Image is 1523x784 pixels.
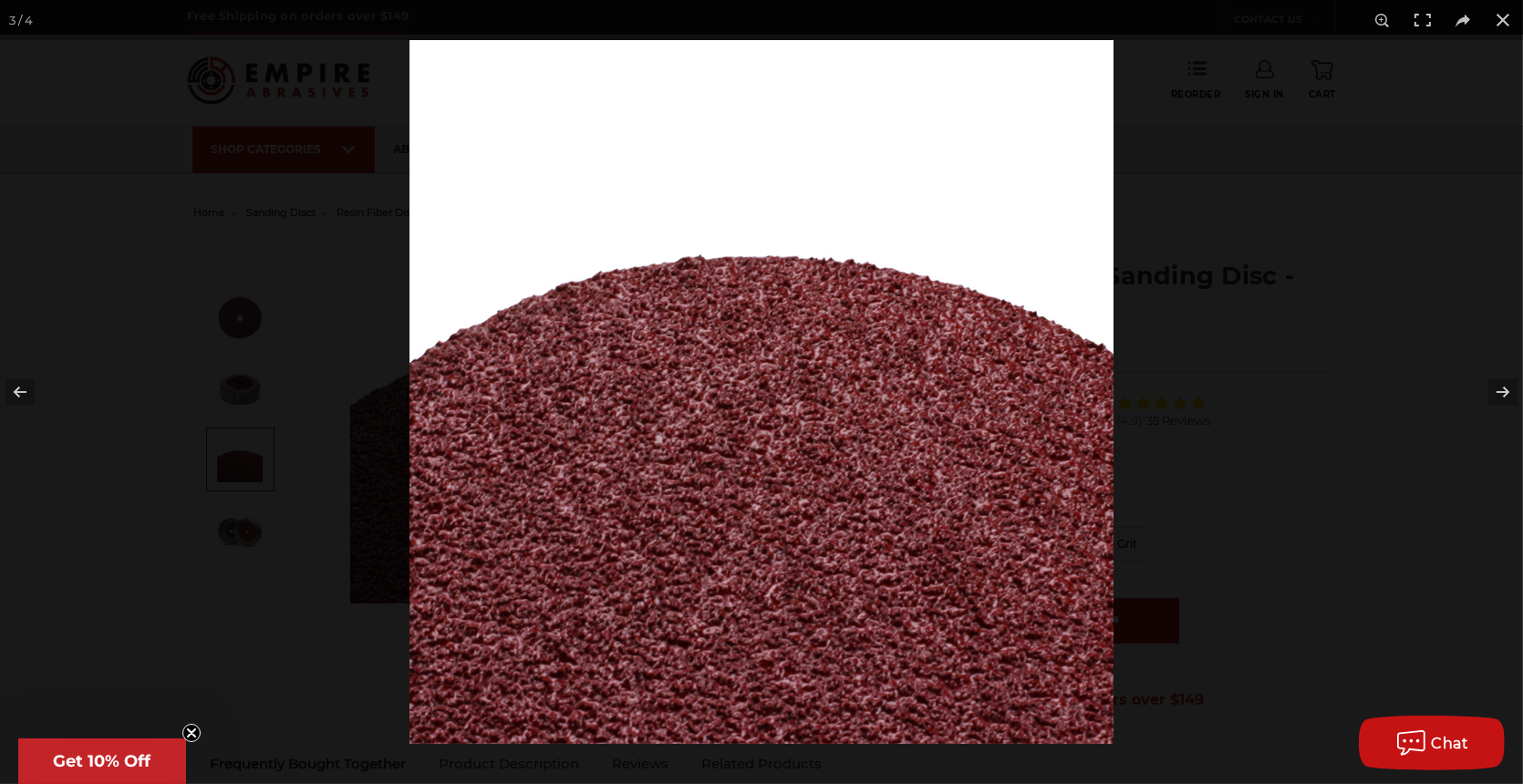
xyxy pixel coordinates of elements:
[409,40,1114,744] img: 9_inch_aox_resin_fiber_up_close__67585.1594759563.jpg
[54,751,151,771] span: Get 10% Off
[182,724,201,742] button: Close teaser
[1432,735,1469,752] span: Chat
[1359,716,1505,770] button: Chat
[18,738,186,784] div: Get 10% OffClose teaser
[1459,346,1523,438] button: Next (arrow right)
